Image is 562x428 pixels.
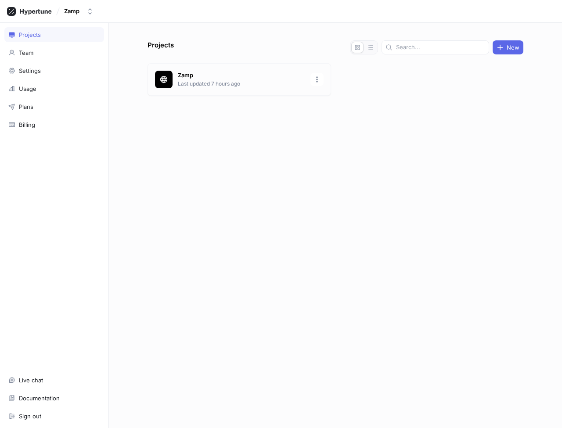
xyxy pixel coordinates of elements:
[493,40,523,54] button: New
[19,395,60,402] div: Documentation
[4,99,104,114] a: Plans
[19,67,41,74] div: Settings
[19,103,33,110] div: Plans
[19,85,36,92] div: Usage
[4,27,104,42] a: Projects
[19,31,41,38] div: Projects
[19,413,41,420] div: Sign out
[19,377,43,384] div: Live chat
[4,117,104,132] a: Billing
[4,45,104,60] a: Team
[19,121,35,128] div: Billing
[4,81,104,96] a: Usage
[61,4,97,18] button: Zamp
[396,43,485,52] input: Search...
[507,45,519,50] span: New
[148,40,174,54] p: Projects
[19,49,33,56] div: Team
[4,63,104,78] a: Settings
[178,71,305,80] p: Zamp
[4,391,104,406] a: Documentation
[64,7,79,15] div: Zamp
[178,80,305,88] p: Last updated 7 hours ago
